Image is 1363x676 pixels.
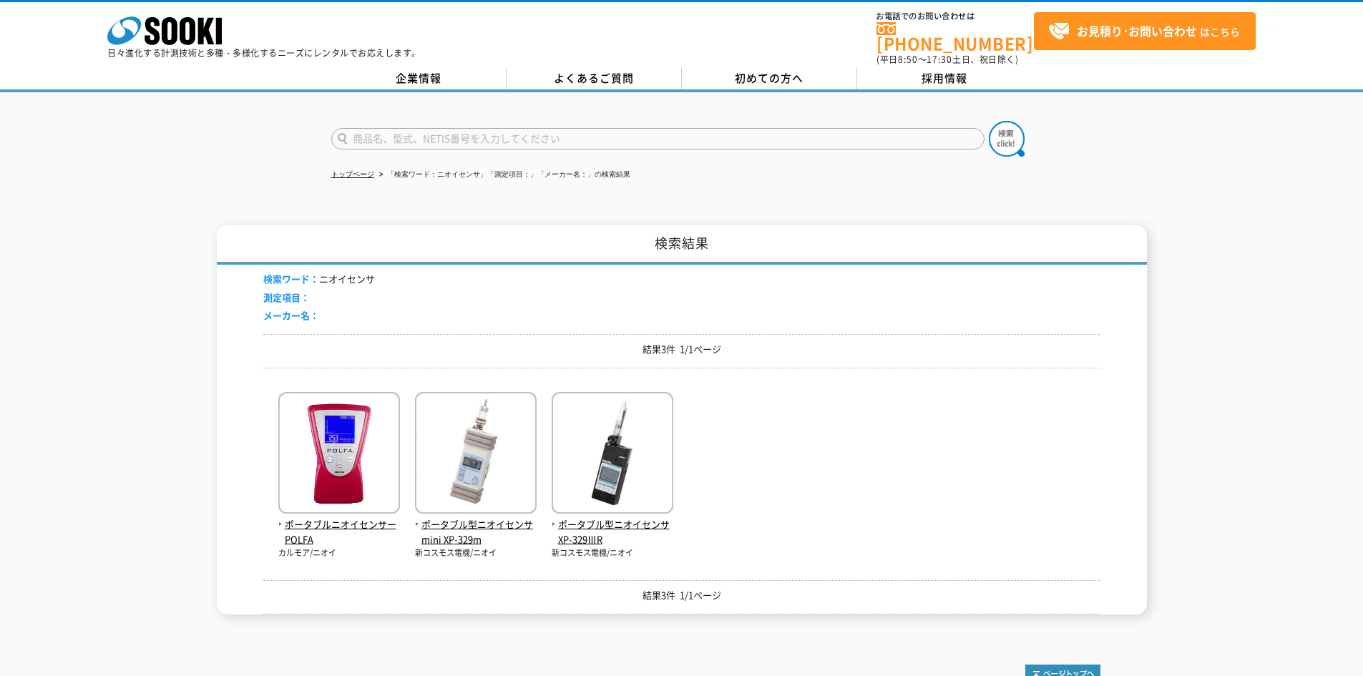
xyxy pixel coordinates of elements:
a: トップページ [331,170,374,178]
a: 企業情報 [331,68,507,89]
span: 8:50 [898,53,918,66]
strong: お見積り･お問い合わせ [1077,22,1197,39]
a: 採用情報 [857,68,1032,89]
img: btn_search.png [989,121,1025,157]
img: XP-329m [415,392,537,517]
input: 商品名、型式、NETIS番号を入力してください [331,128,985,150]
a: ポータブル型ニオイセンサ XP-329ⅢR [552,502,673,547]
p: 日々進化する計測技術と多種・多様化するニーズにレンタルでお応えします。 [107,49,421,57]
span: ポータブルニオイセンサー POLFA [278,517,400,547]
span: ポータブル型ニオイセンサ XP-329ⅢR [552,517,673,547]
span: 測定項目： [263,290,310,304]
p: 新コスモス電機/ニオイ [552,547,673,559]
a: ポータブルニオイセンサー POLFA [278,502,400,547]
p: 新コスモス電機/ニオイ [415,547,537,559]
p: 結果3件 1/1ページ [263,588,1100,603]
li: 「検索ワード：ニオイセンサ」「測定項目：」「メーカー名：」の検索結果 [376,167,630,182]
a: お見積り･お問い合わせはこちら [1034,12,1256,50]
a: 初めての方へ [682,68,857,89]
img: POLFA [278,392,400,517]
a: ポータブル型ニオイセンサmini XP-329m [415,502,537,547]
a: よくあるご質問 [507,68,682,89]
span: お電話でのお問い合わせは [876,12,1034,21]
p: カルモア/ニオイ [278,547,400,559]
span: ポータブル型ニオイセンサmini XP-329m [415,517,537,547]
h1: 検索結果 [217,225,1147,265]
a: [PHONE_NUMBER] [876,22,1034,52]
li: ニオイセンサ [263,272,375,287]
img: XP-329ⅢR [552,392,673,517]
span: 初めての方へ [735,70,803,86]
p: 結果3件 1/1ページ [263,342,1100,357]
span: メーカー名： [263,308,319,322]
span: 17:30 [927,53,952,66]
span: (平日 ～ 土日、祝日除く) [876,53,1018,66]
span: はこちら [1048,21,1240,42]
span: 検索ワード： [263,272,319,285]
